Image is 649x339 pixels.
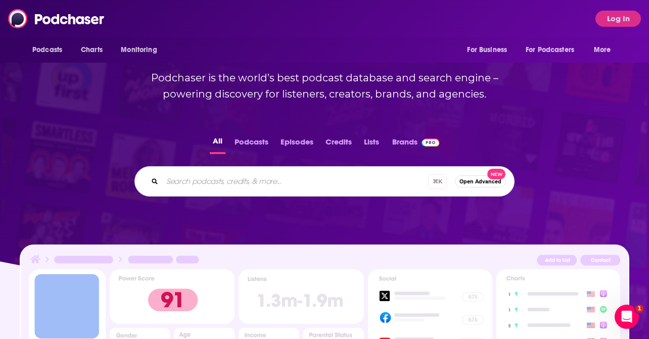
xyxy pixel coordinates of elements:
button: Episodes [277,134,316,154]
a: Charts [74,40,109,60]
span: For Podcasters [526,43,574,57]
button: open menu [114,40,170,60]
img: Podchaser - Follow, Share and Rate Podcasts [8,9,105,28]
button: open menu [460,40,520,60]
span: New [487,169,505,179]
input: Search podcasts, credits, & more... [162,173,428,189]
span: Monitoring [121,43,157,57]
button: Credits [322,134,355,154]
a: BrandsPodchaser Pro [392,134,439,154]
img: Podcast Insights Listens [239,269,364,324]
span: Charts [81,43,103,57]
span: Podcasts [32,43,62,57]
button: Lists [361,134,382,154]
button: All [210,134,225,154]
span: For Business [467,43,507,57]
img: Podcast Insights Header [29,254,621,269]
button: Open AdvancedNew [455,175,506,187]
button: open menu [519,40,589,60]
span: Open Advanced [459,179,501,184]
span: ⌘ K [428,174,447,189]
span: 1 [635,305,643,313]
span: More [594,43,611,57]
div: Search podcasts, credits, & more... [134,166,515,197]
iframe: Intercom live chat [615,305,639,329]
button: open menu [25,40,75,60]
button: Podcasts [231,134,271,154]
h2: Podchaser is the world’s best podcast database and search engine – powering discovery for listene... [122,70,527,102]
button: Log In [595,11,641,27]
button: open menu [587,40,624,60]
img: Podcast Insights Power score [110,269,235,324]
img: Podchaser Pro [422,138,439,147]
